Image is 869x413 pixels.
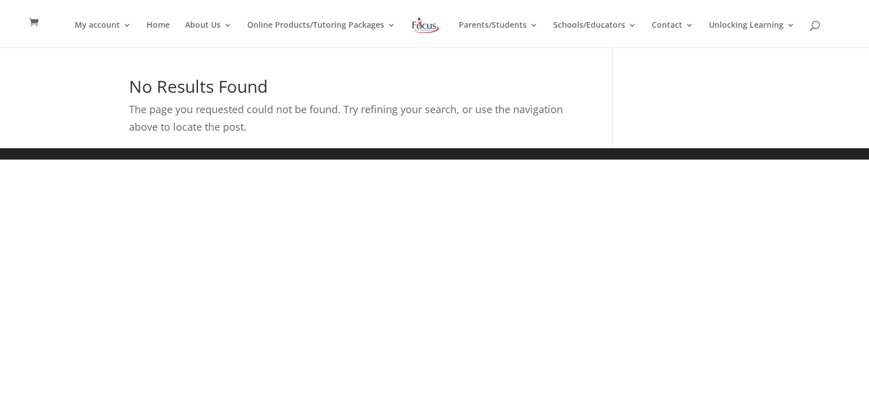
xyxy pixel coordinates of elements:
[459,21,538,48] a: Parents/Students
[147,21,170,48] a: Home
[553,21,636,48] a: Schools/Educators
[411,15,440,36] img: Focus on Learning
[652,21,694,48] a: Contact
[185,21,232,48] a: About Us
[129,101,579,135] p: The page you requested could not be found. Try refining your search, or use the navigation above ...
[129,78,579,101] h1: No Results Found
[247,21,395,48] a: Online Products/Tutoring Packages
[709,21,795,48] a: Unlocking Learning
[75,21,131,48] a: My account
